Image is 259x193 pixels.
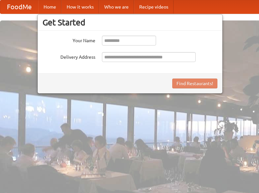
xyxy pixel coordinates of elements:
[43,17,217,27] h3: Get Started
[172,79,217,88] button: Find Restaurants!
[38,0,61,14] a: Home
[0,0,38,14] a: FoodMe
[43,52,95,60] label: Delivery Address
[43,36,95,44] label: Your Name
[134,0,174,14] a: Recipe videos
[61,0,99,14] a: How it works
[99,0,134,14] a: Who we are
